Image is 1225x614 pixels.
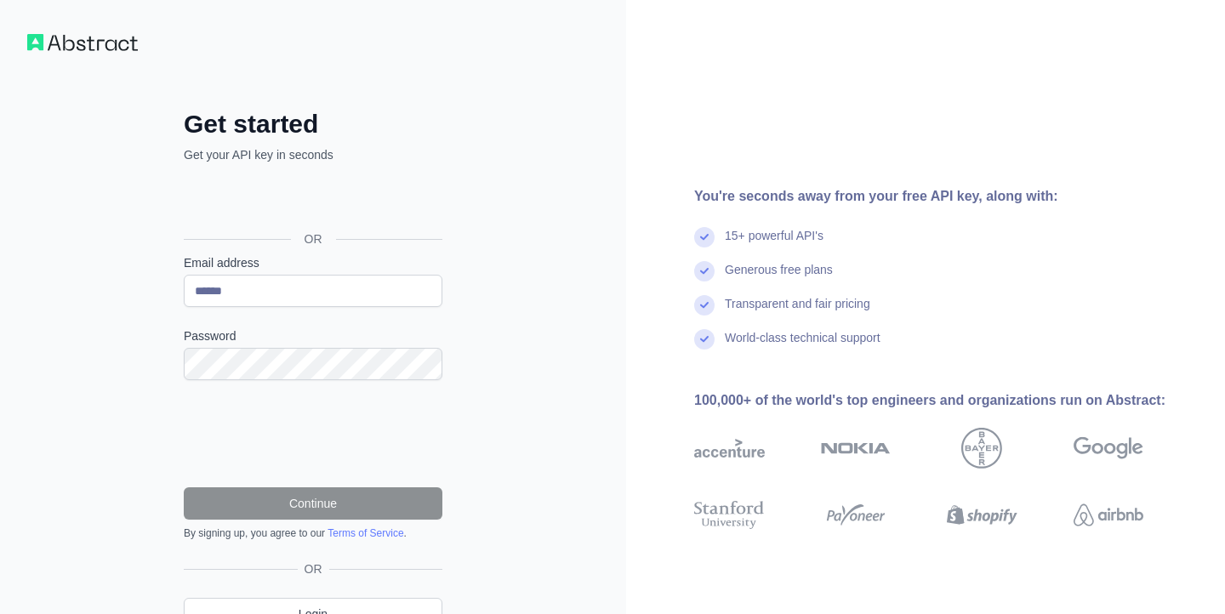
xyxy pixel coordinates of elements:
[184,146,442,163] p: Get your API key in seconds
[694,295,715,316] img: check mark
[947,497,1017,532] img: shopify
[184,487,442,520] button: Continue
[725,227,823,261] div: 15+ powerful API's
[694,261,715,281] img: check mark
[694,329,715,350] img: check mark
[1074,497,1144,532] img: airbnb
[725,295,870,329] div: Transparent and fair pricing
[328,527,403,539] a: Terms of Service
[694,428,765,469] img: accenture
[821,428,892,469] img: nokia
[694,390,1198,411] div: 100,000+ of the world's top engineers and organizations run on Abstract:
[694,186,1198,207] div: You're seconds away from your free API key, along with:
[961,428,1002,469] img: bayer
[184,327,442,344] label: Password
[184,109,442,139] h2: Get started
[694,497,765,532] img: stanford university
[725,329,880,363] div: World-class technical support
[184,254,442,271] label: Email address
[298,560,329,577] span: OR
[184,401,442,467] iframe: reCAPTCHA
[175,182,447,219] iframe: Sign in with Google Button
[1074,428,1144,469] img: google
[725,261,833,295] div: Generous free plans
[694,227,715,247] img: check mark
[27,34,138,51] img: Workflow
[821,497,892,532] img: payoneer
[291,230,336,247] span: OR
[184,526,442,540] div: By signing up, you agree to our .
